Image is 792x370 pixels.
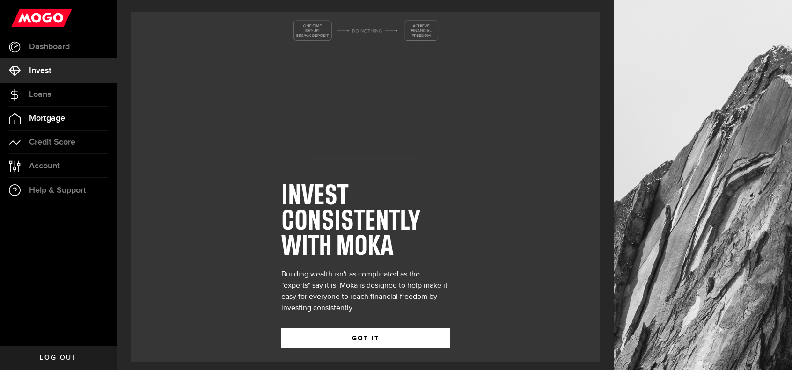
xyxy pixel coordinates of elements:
button: Open LiveChat chat widget [7,4,36,32]
h1: INVEST CONSISTENTLY WITH MOKA [281,184,450,260]
span: Help & Support [29,186,86,195]
span: Account [29,162,60,170]
button: GOT IT [281,328,450,348]
span: Dashboard [29,43,70,51]
span: Credit Score [29,138,75,146]
span: Mortgage [29,114,65,123]
span: Log out [40,355,77,361]
div: Building wealth isn't as complicated as the "experts" say it is. Moka is designed to help make it... [281,269,450,314]
span: Invest [29,66,51,75]
span: Loans [29,90,51,99]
